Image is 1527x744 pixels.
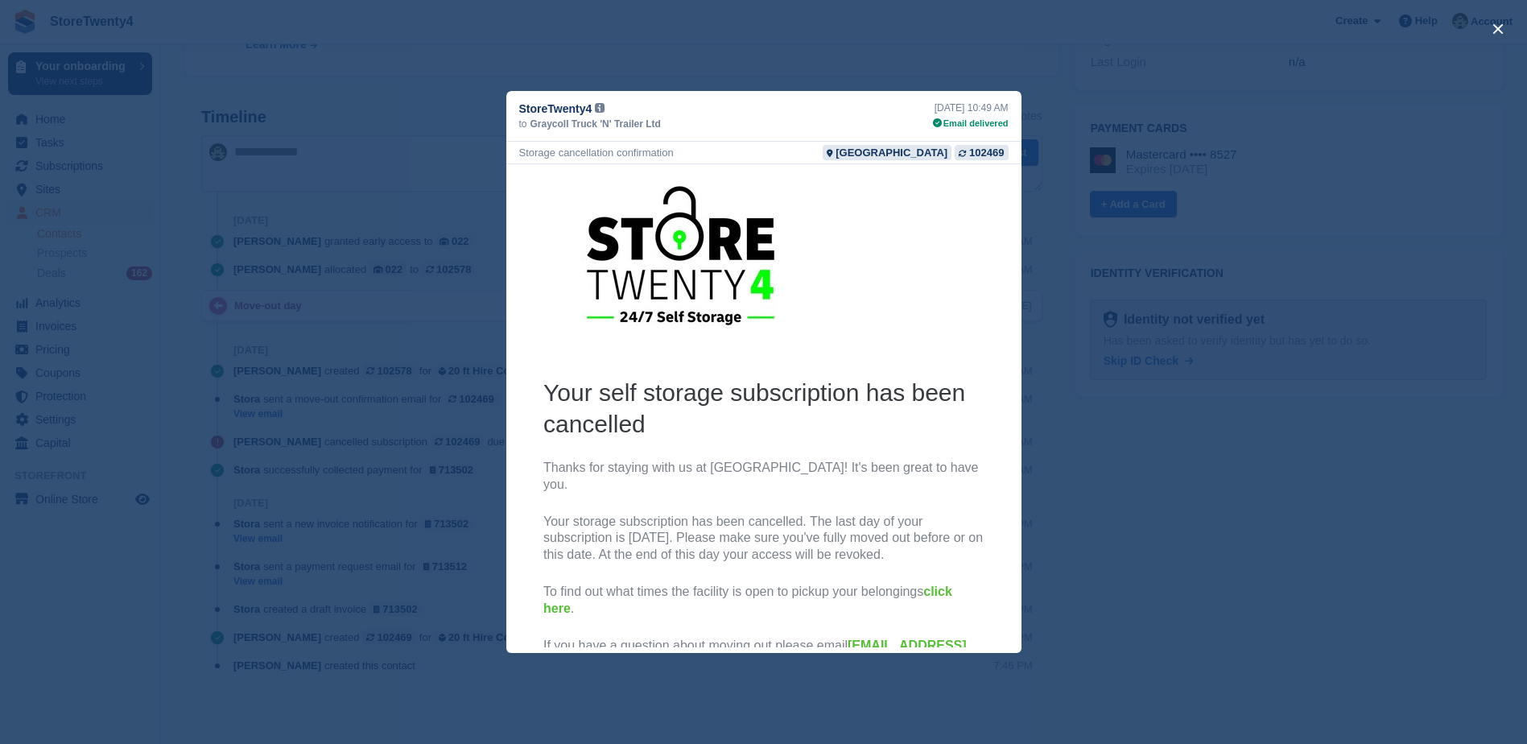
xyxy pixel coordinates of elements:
[519,117,527,131] span: to
[836,145,947,160] div: [GEOGRAPHIC_DATA]
[969,145,1004,160] div: 102469
[37,349,478,399] p: Your storage subscription has been cancelled. The last day of your subscription is [DATE]. Please...
[955,145,1008,160] a: 102469
[519,101,592,117] span: StoreTwenty4
[37,420,446,451] a: click here
[37,473,478,507] p: If you have a question about moving out please email or phone .
[933,117,1009,130] div: Email delivered
[530,117,661,131] span: Graycoll Truck 'N' Trailer Ltd
[933,101,1009,115] div: [DATE] 10:49 AM
[595,103,605,113] img: icon-info-grey-7440780725fd019a000dd9b08b2336e03edf1995a4989e88bcd33f0948082b44.svg
[1485,16,1511,42] button: close
[37,213,478,275] h2: Your self storage subscription has been cancelled
[519,145,674,160] div: Storage cancellation confirmation
[37,14,311,174] img: StoreTwenty4 Logo
[823,145,951,160] a: [GEOGRAPHIC_DATA]
[37,420,478,453] p: To find out what times the facility is open to pickup your belongings .
[37,296,478,329] p: Thanks for staying with us at [GEOGRAPHIC_DATA]! It's been great to have you.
